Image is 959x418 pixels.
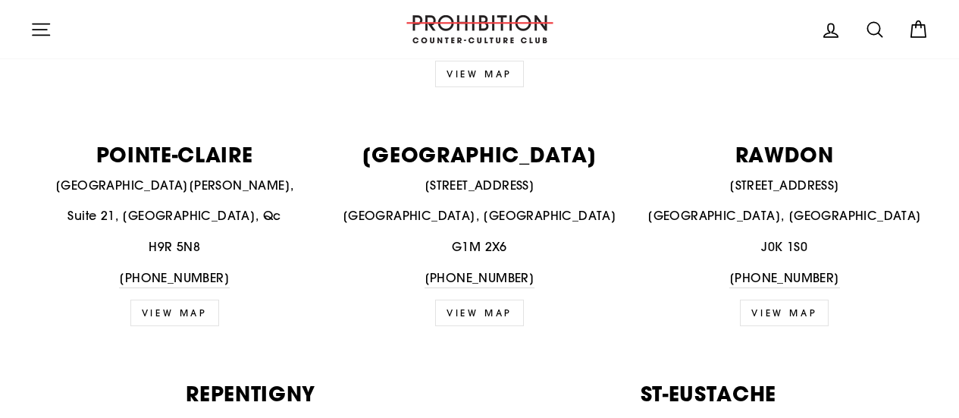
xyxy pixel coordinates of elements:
[335,206,623,226] p: [GEOGRAPHIC_DATA], [GEOGRAPHIC_DATA]
[641,176,929,196] p: [STREET_ADDRESS]
[335,144,623,165] p: [GEOGRAPHIC_DATA]
[335,237,623,257] p: G1M 2X6
[130,300,219,326] a: VIEW MAP
[30,383,472,404] p: REPENTIGNY
[641,144,929,165] p: RAWDON
[435,61,524,87] a: View map
[30,237,318,257] p: H9R 5N8
[119,269,230,289] a: [PHONE_NUMBER]
[335,176,623,196] p: [STREET_ADDRESS]
[30,206,318,226] p: Suite 21, [GEOGRAPHIC_DATA], Qc
[740,300,829,326] a: VIEW MAP
[729,269,840,289] a: [PHONE_NUMBER]
[30,144,318,165] p: POINTE-CLAIRE
[404,15,556,43] img: PROHIBITION COUNTER-CULTURE CLUB
[641,206,929,226] p: [GEOGRAPHIC_DATA], [GEOGRAPHIC_DATA]
[488,383,929,404] p: ST-EUSTACHE
[641,237,929,257] p: J0K 1S0
[30,176,318,196] p: [GEOGRAPHIC_DATA][PERSON_NAME],
[435,300,524,326] a: VIEW MAP
[425,269,535,289] a: [PHONE_NUMBER]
